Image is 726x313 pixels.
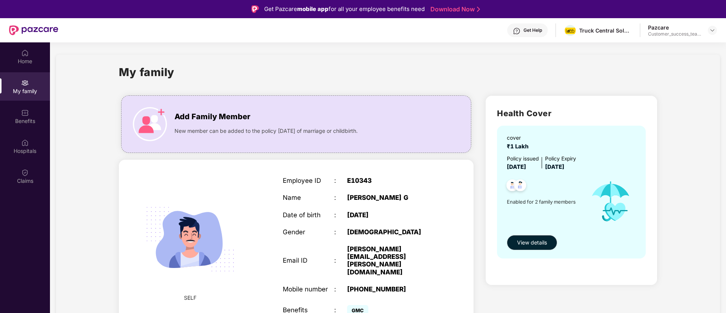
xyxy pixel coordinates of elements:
[283,285,334,293] div: Mobile number
[497,107,646,120] h2: Health Cover
[174,127,358,135] span: New member can be added to the policy [DATE] of marriage or childbirth.
[174,111,250,123] span: Add Family Member
[545,164,564,170] span: [DATE]
[9,25,58,35] img: New Pazcare Logo
[283,228,334,236] div: Gender
[648,24,701,31] div: Pazcare
[334,285,347,293] div: :
[347,211,437,219] div: [DATE]
[583,172,639,231] img: icon
[523,27,542,33] div: Get Help
[21,169,29,176] img: svg+xml;base64,PHN2ZyBpZD0iQ2xhaW0iIHhtbG5zPSJodHRwOi8vd3d3LnczLm9yZy8yMDAwL3N2ZyIgd2lkdGg9IjIwIi...
[347,177,437,184] div: E10343
[283,177,334,184] div: Employee ID
[334,228,347,236] div: :
[119,64,174,81] h1: My family
[133,107,167,141] img: icon
[579,27,632,34] div: Truck Central Solutions Private Limited
[565,28,576,34] img: lobb-final-logo%20(1).png
[507,143,531,150] span: ₹1 Lakh
[283,194,334,201] div: Name
[347,194,437,201] div: [PERSON_NAME] G
[545,155,576,163] div: Policy Expiry
[21,79,29,87] img: svg+xml;base64,PHN2ZyB3aWR0aD0iMjAiIGhlaWdodD0iMjAiIHZpZXdCb3g9IjAgMCAyMCAyMCIgZmlsbD0ibm9uZSIgeG...
[513,27,520,35] img: svg+xml;base64,PHN2ZyBpZD0iSGVscC0zMngzMiIgeG1sbnM9Imh0dHA6Ly93d3cudzMub3JnLzIwMDAvc3ZnIiB3aWR0aD...
[517,238,547,247] span: View details
[507,134,531,142] div: cover
[334,177,347,184] div: :
[264,5,425,14] div: Get Pazcare for all your employee benefits need
[347,228,437,236] div: [DEMOGRAPHIC_DATA]
[503,177,522,196] img: svg+xml;base64,PHN2ZyB4bWxucz0iaHR0cDovL3d3dy53My5vcmcvMjAwMC9zdmciIHdpZHRoPSI0OC45NDMiIGhlaWdodD...
[507,198,583,206] span: Enabled for 2 family members
[334,211,347,219] div: :
[334,194,347,201] div: :
[251,5,259,13] img: Logo
[507,164,526,170] span: [DATE]
[334,257,347,264] div: :
[507,155,539,163] div: Policy issued
[507,235,557,250] button: View details
[283,257,334,264] div: Email ID
[347,245,437,276] div: [PERSON_NAME][EMAIL_ADDRESS][PERSON_NAME][DOMAIN_NAME]
[477,5,480,13] img: Stroke
[21,139,29,146] img: svg+xml;base64,PHN2ZyBpZD0iSG9zcGl0YWxzIiB4bWxucz0iaHR0cDovL3d3dy53My5vcmcvMjAwMC9zdmciIHdpZHRoPS...
[21,49,29,57] img: svg+xml;base64,PHN2ZyBpZD0iSG9tZSIgeG1sbnM9Imh0dHA6Ly93d3cudzMub3JnLzIwMDAvc3ZnIiB3aWR0aD0iMjAiIG...
[648,31,701,37] div: Customer_success_team_lead
[430,5,478,13] a: Download Now
[283,211,334,219] div: Date of birth
[709,27,715,33] img: svg+xml;base64,PHN2ZyBpZD0iRHJvcGRvd24tMzJ4MzIiIHhtbG5zPSJodHRwOi8vd3d3LnczLm9yZy8yMDAwL3N2ZyIgd2...
[184,294,196,302] span: SELF
[347,285,437,293] div: [PHONE_NUMBER]
[511,177,530,196] img: svg+xml;base64,PHN2ZyB4bWxucz0iaHR0cDovL3d3dy53My5vcmcvMjAwMC9zdmciIHdpZHRoPSI0OC45NDMiIGhlaWdodD...
[136,185,245,294] img: svg+xml;base64,PHN2ZyB4bWxucz0iaHR0cDovL3d3dy53My5vcmcvMjAwMC9zdmciIHdpZHRoPSIyMjQiIGhlaWdodD0iMT...
[297,5,329,12] strong: mobile app
[21,109,29,117] img: svg+xml;base64,PHN2ZyBpZD0iQmVuZWZpdHMiIHhtbG5zPSJodHRwOi8vd3d3LnczLm9yZy8yMDAwL3N2ZyIgd2lkdGg9Ij...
